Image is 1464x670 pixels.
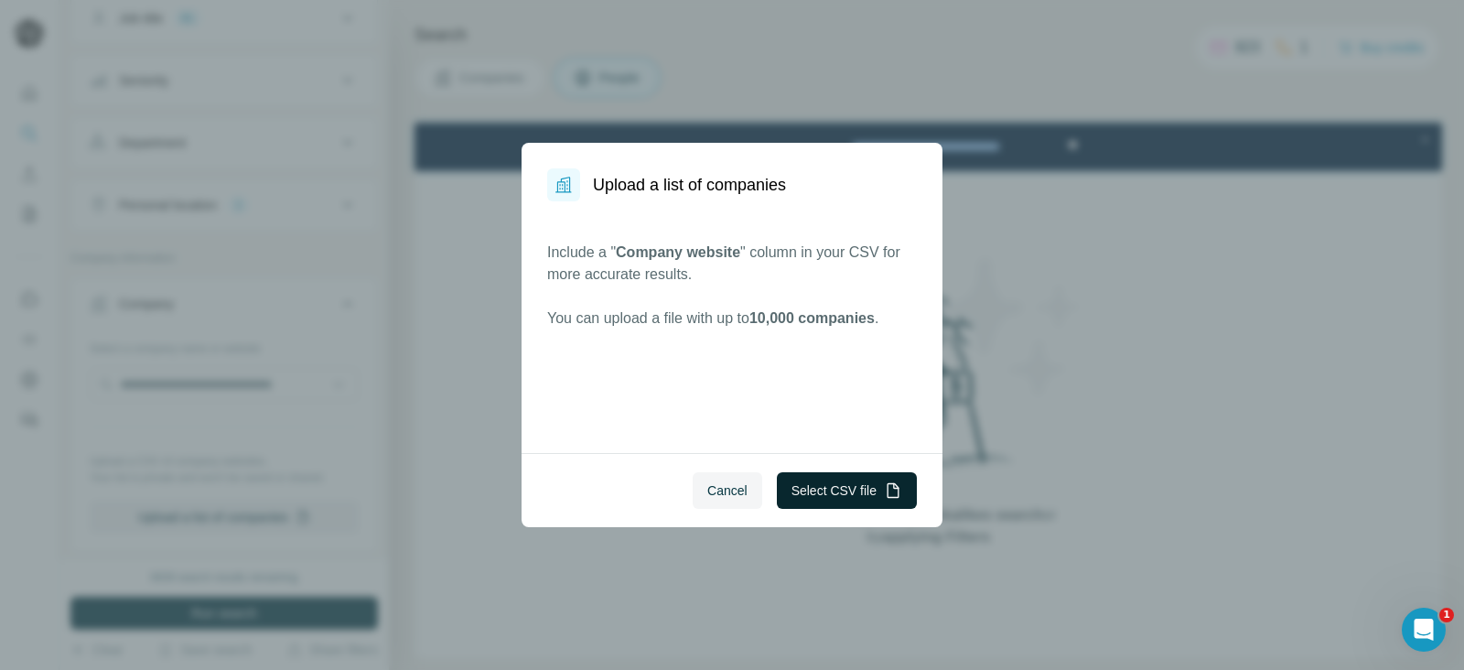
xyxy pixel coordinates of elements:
div: Watch our October Product update [386,4,638,44]
span: 1 [1439,608,1454,622]
span: 10,000 companies [749,310,875,326]
span: Company website [616,244,740,260]
p: Include a " " column in your CSV for more accurate results. [547,242,917,286]
h1: Upload a list of companies [593,172,786,198]
iframe: Intercom live chat [1402,608,1446,652]
button: Cancel [693,472,762,509]
div: Close Step [1001,7,1019,26]
span: Cancel [707,481,748,500]
p: You can upload a file with up to . [547,308,917,330]
button: Select CSV file [777,472,917,509]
